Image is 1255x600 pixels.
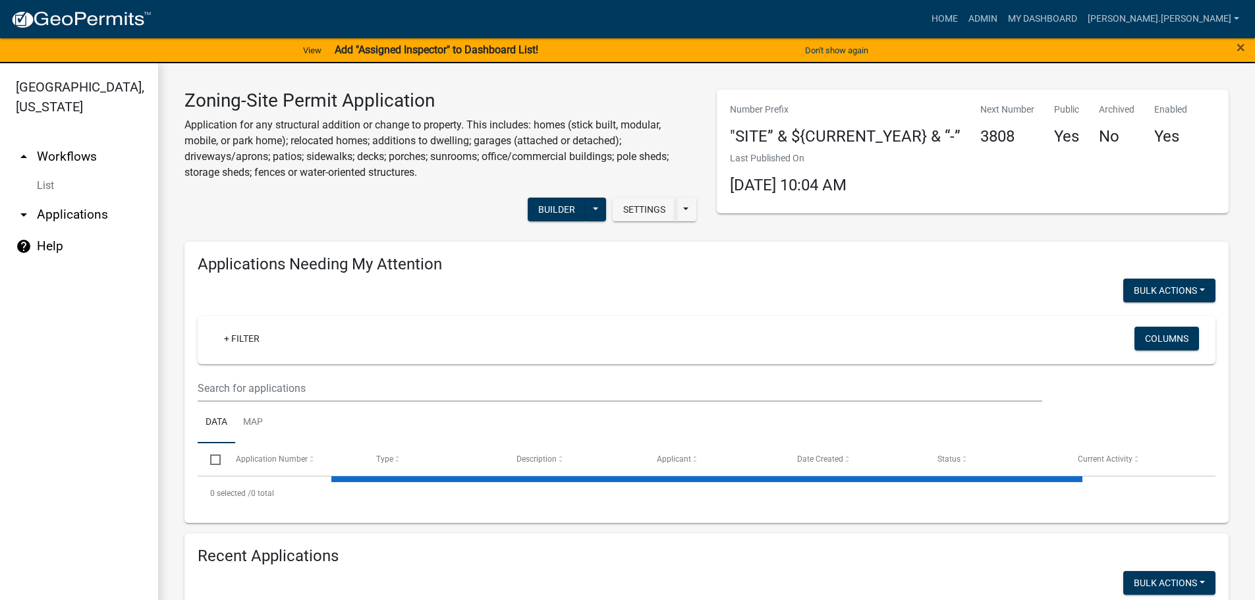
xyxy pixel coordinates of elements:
[730,103,961,117] p: Number Prefix
[657,454,691,464] span: Applicant
[785,443,925,475] datatable-header-cell: Date Created
[516,454,557,464] span: Description
[1003,7,1082,32] a: My Dashboard
[644,443,785,475] datatable-header-cell: Applicant
[210,489,251,498] span: 0 selected /
[16,207,32,223] i: arrow_drop_down
[235,402,271,444] a: Map
[926,7,963,32] a: Home
[376,454,393,464] span: Type
[198,255,1215,274] h4: Applications Needing My Attention
[1099,127,1134,146] h4: No
[298,40,327,61] a: View
[1134,327,1199,350] button: Columns
[1237,40,1245,55] button: Close
[528,198,586,221] button: Builder
[1154,127,1187,146] h4: Yes
[184,90,697,112] h3: Zoning-Site Permit Application
[1054,103,1079,117] p: Public
[1078,454,1132,464] span: Current Activity
[1237,38,1245,57] span: ×
[613,198,676,221] button: Settings
[730,127,961,146] h4: "SITE” & ${CURRENT_YEAR} & “-”
[730,151,847,165] p: Last Published On
[16,149,32,165] i: arrow_drop_up
[1123,279,1215,302] button: Bulk Actions
[1054,127,1079,146] h4: Yes
[1099,103,1134,117] p: Archived
[963,7,1003,32] a: Admin
[1082,7,1244,32] a: [PERSON_NAME].[PERSON_NAME]
[1123,571,1215,595] button: Bulk Actions
[198,402,235,444] a: Data
[730,176,847,194] span: [DATE] 10:04 AM
[1065,443,1206,475] datatable-header-cell: Current Activity
[363,443,503,475] datatable-header-cell: Type
[504,443,644,475] datatable-header-cell: Description
[980,127,1034,146] h4: 3808
[335,43,538,56] strong: Add "Assigned Inspector" to Dashboard List!
[925,443,1065,475] datatable-header-cell: Status
[198,443,223,475] datatable-header-cell: Select
[937,454,961,464] span: Status
[797,454,843,464] span: Date Created
[980,103,1034,117] p: Next Number
[16,238,32,254] i: help
[800,40,874,61] button: Don't show again
[198,375,1042,402] input: Search for applications
[198,477,1215,510] div: 0 total
[236,454,308,464] span: Application Number
[184,117,697,180] p: Application for any structural addition or change to property. This includes: homes (stick built,...
[198,547,1215,566] h4: Recent Applications
[223,443,363,475] datatable-header-cell: Application Number
[1154,103,1187,117] p: Enabled
[213,327,270,350] a: + Filter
